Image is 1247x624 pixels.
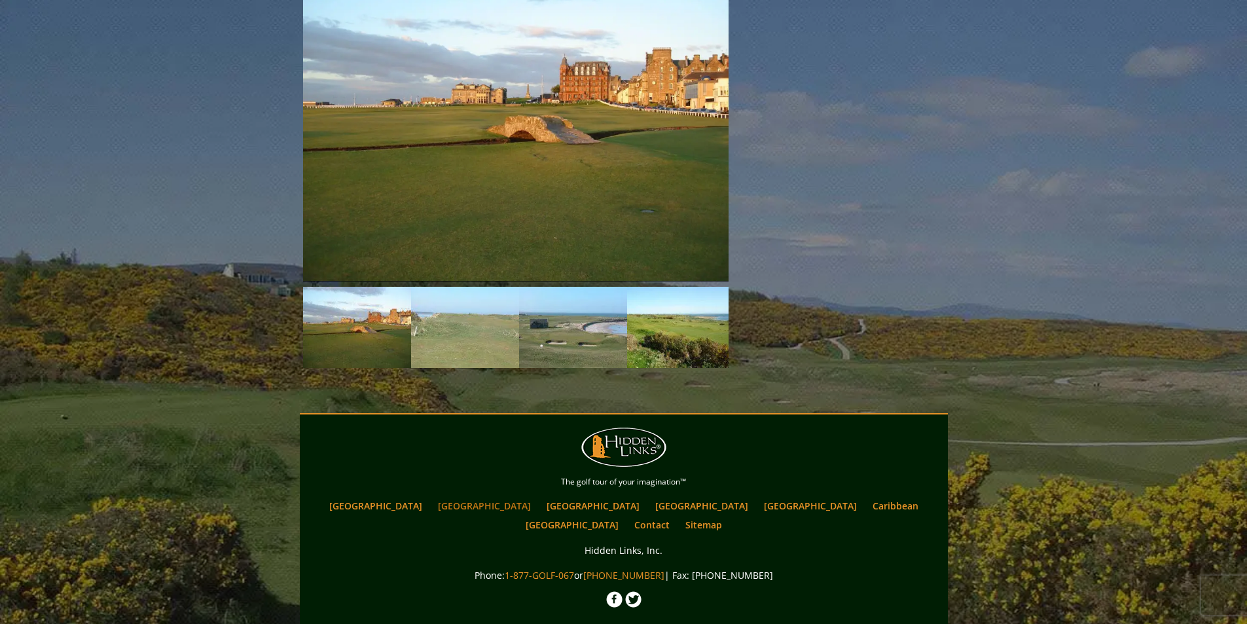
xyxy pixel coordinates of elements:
[303,475,945,489] p: The golf tour of your imagination™
[757,496,863,515] a: [GEOGRAPHIC_DATA]
[303,567,945,583] p: Phone: or | Fax: [PHONE_NUMBER]
[431,496,537,515] a: [GEOGRAPHIC_DATA]
[505,569,574,581] a: 1-877-GOLF-067
[649,496,755,515] a: [GEOGRAPHIC_DATA]
[519,515,625,534] a: [GEOGRAPHIC_DATA]
[583,569,664,581] a: [PHONE_NUMBER]
[540,496,646,515] a: [GEOGRAPHIC_DATA]
[628,515,676,534] a: Contact
[606,591,623,608] img: Facebook
[866,496,925,515] a: Caribbean
[303,542,945,559] p: Hidden Links, Inc.
[625,591,642,608] img: Twitter
[679,515,729,534] a: Sitemap
[323,496,429,515] a: [GEOGRAPHIC_DATA]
